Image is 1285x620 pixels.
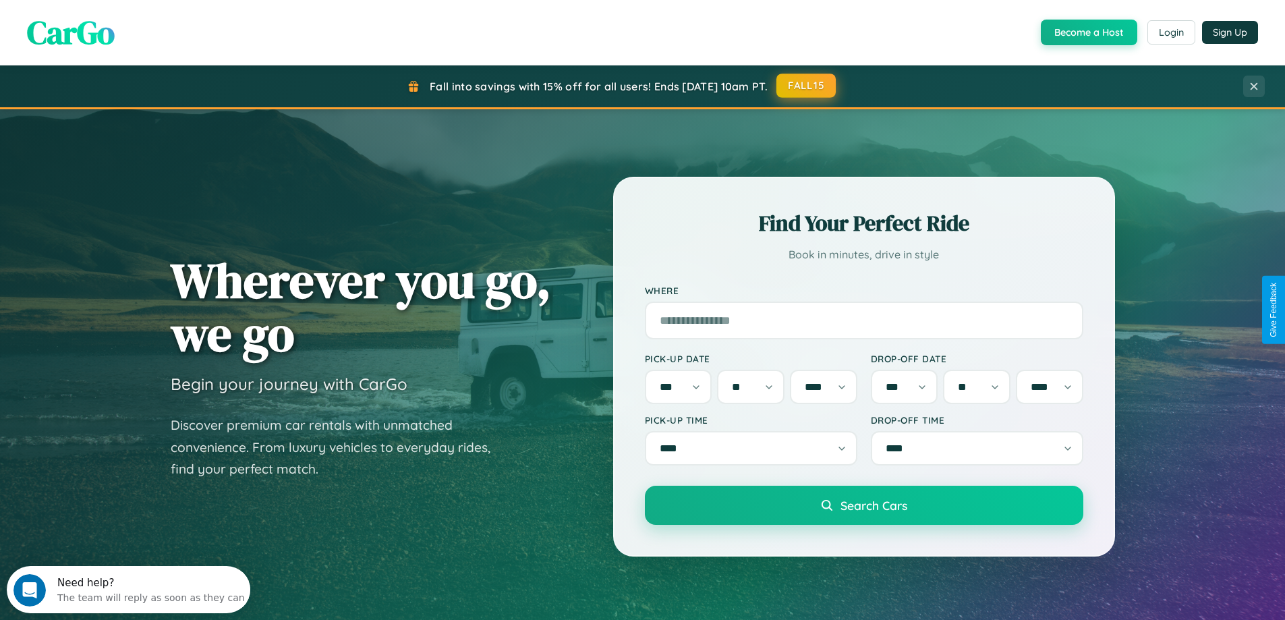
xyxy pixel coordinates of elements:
[840,498,907,513] span: Search Cars
[7,566,250,613] iframe: Intercom live chat discovery launcher
[171,254,551,360] h1: Wherever you go, we go
[51,11,238,22] div: Need help?
[5,5,251,43] div: Open Intercom Messenger
[645,285,1083,296] label: Where
[1147,20,1195,45] button: Login
[171,374,407,394] h3: Begin your journey with CarGo
[645,208,1083,238] h2: Find Your Perfect Ride
[645,245,1083,264] p: Book in minutes, drive in style
[1041,20,1137,45] button: Become a Host
[171,414,508,480] p: Discover premium car rentals with unmatched convenience. From luxury vehicles to everyday rides, ...
[13,574,46,607] iframe: Intercom live chat
[645,353,857,364] label: Pick-up Date
[27,10,115,55] span: CarGo
[776,74,836,98] button: FALL15
[871,414,1083,426] label: Drop-off Time
[430,80,768,93] span: Fall into savings with 15% off for all users! Ends [DATE] 10am PT.
[1202,21,1258,44] button: Sign Up
[51,22,238,36] div: The team will reply as soon as they can
[1269,283,1278,337] div: Give Feedback
[645,414,857,426] label: Pick-up Time
[871,353,1083,364] label: Drop-off Date
[645,486,1083,525] button: Search Cars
